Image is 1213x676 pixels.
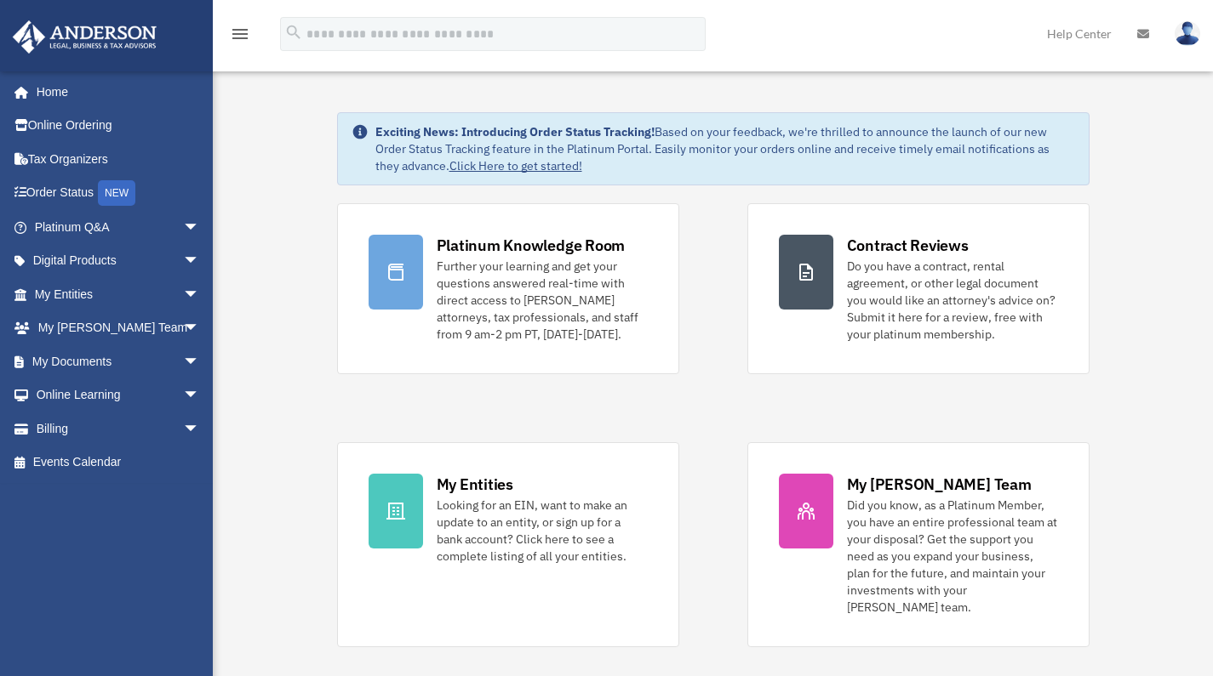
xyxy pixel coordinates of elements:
span: arrow_drop_down [183,311,217,346]
div: Did you know, as a Platinum Member, you have an entire professional team at your disposal? Get th... [847,497,1058,616]
a: Events Calendar [12,446,226,480]
a: Contract Reviews Do you have a contract, rental agreement, or other legal document you would like... [747,203,1090,374]
img: User Pic [1175,21,1200,46]
a: My Entities Looking for an EIN, want to make an update to an entity, or sign up for a bank accoun... [337,442,679,647]
a: Order StatusNEW [12,176,226,211]
div: My Entities [437,474,513,495]
a: Home [12,75,217,109]
div: Platinum Knowledge Room [437,235,626,256]
a: Online Ordering [12,109,226,143]
div: NEW [98,180,135,206]
span: arrow_drop_down [183,412,217,446]
a: Platinum Q&Aarrow_drop_down [12,210,226,244]
a: My Entitiesarrow_drop_down [12,277,226,311]
span: arrow_drop_down [183,244,217,279]
div: Do you have a contract, rental agreement, or other legal document you would like an attorney's ad... [847,258,1058,343]
strong: Exciting News: Introducing Order Status Tracking! [375,124,655,139]
div: My [PERSON_NAME] Team [847,474,1032,495]
i: search [284,23,303,42]
a: My [PERSON_NAME] Teamarrow_drop_down [12,311,226,345]
i: menu [230,24,250,44]
a: Digital Productsarrow_drop_down [12,244,226,278]
div: Contract Reviews [847,235,969,256]
a: menu [230,30,250,44]
a: Tax Organizers [12,142,226,176]
span: arrow_drop_down [183,210,217,245]
span: arrow_drop_down [183,344,217,379]
a: My [PERSON_NAME] Team Did you know, as a Platinum Member, you have an entire professional team at... [747,442,1090,647]
div: Looking for an EIN, want to make an update to an entity, or sign up for a bank account? Click her... [437,497,648,565]
a: Click Here to get started! [449,158,582,173]
a: Billingarrow_drop_down [12,412,226,446]
a: My Documentsarrow_drop_down [12,344,226,378]
div: Further your learning and get your questions answered real-time with direct access to [PERSON_NAM... [437,258,648,343]
a: Online Learningarrow_drop_down [12,378,226,412]
span: arrow_drop_down [183,277,217,312]
a: Platinum Knowledge Room Further your learning and get your questions answered real-time with dire... [337,203,679,374]
span: arrow_drop_down [183,378,217,413]
div: Based on your feedback, we're thrilled to announce the launch of our new Order Status Tracking fe... [375,123,1075,174]
img: Anderson Advisors Platinum Portal [8,20,162,54]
